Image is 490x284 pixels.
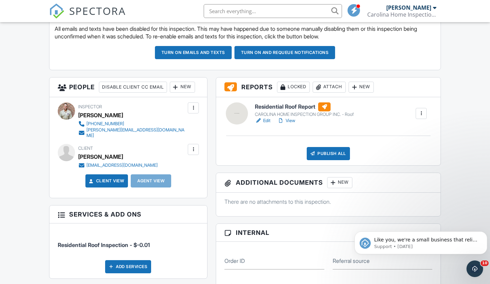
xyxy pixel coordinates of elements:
[155,46,232,59] button: Turn on emails and texts
[481,260,489,266] span: 10
[216,77,441,97] h3: Reports
[49,9,126,24] a: SPECTORA
[86,163,158,168] div: [EMAIL_ADDRESS][DOMAIN_NAME]
[78,120,186,127] a: [PHONE_NUMBER]
[86,127,186,138] div: [PERSON_NAME][EMAIL_ADDRESS][DOMAIN_NAME]
[170,82,195,93] div: New
[58,241,150,248] span: Residential Roof Inspection - $-0.01
[216,224,441,242] h3: Internal
[49,205,207,223] h3: Services & Add ons
[313,82,346,93] div: Attach
[466,260,483,277] iframe: Intercom live chat
[352,217,490,265] iframe: Intercom notifications message
[88,177,124,184] a: Client View
[78,110,123,120] div: [PERSON_NAME]
[49,3,64,19] img: The Best Home Inspection Software - Spectora
[349,82,374,93] div: New
[234,46,335,59] button: Turn on and Requeue Notifications
[307,147,350,160] div: Publish All
[49,77,207,97] h3: People
[255,112,354,117] div: CAROLINA HOME INSPECTION GROUP INC. - Roof
[99,82,167,93] div: Disable Client CC Email
[255,117,270,124] a: Edit
[255,102,354,111] h6: Residential Roof Report
[58,229,199,254] li: Service: Residential Roof Inspection
[224,257,245,265] label: Order ID
[204,4,342,18] input: Search everything...
[277,82,310,93] div: Locked
[78,162,158,169] a: [EMAIL_ADDRESS][DOMAIN_NAME]
[224,198,432,205] p: There are no attachments to this inspection.
[327,177,352,188] div: New
[78,152,123,162] div: [PERSON_NAME]
[78,146,93,151] span: Client
[105,260,151,273] div: Add Services
[333,257,370,265] label: Referral source
[69,3,126,18] span: SPECTORA
[367,11,436,18] div: Carolina Home Inspection Group
[277,117,295,124] a: View
[22,20,126,53] span: Like you, we're a small business that relies on reviews to grow. If you have a few minutes, we'd ...
[255,102,354,118] a: Residential Roof Report CAROLINA HOME INSPECTION GROUP INC. - Roof
[386,4,431,11] div: [PERSON_NAME]
[55,25,436,40] p: All emails and texts have been disabled for this inspection. This may have happened due to someon...
[78,104,102,109] span: Inspector
[216,173,441,193] h3: Additional Documents
[86,121,124,127] div: [PHONE_NUMBER]
[22,27,127,33] p: Message from Support, sent 2d ago
[78,127,186,138] a: [PERSON_NAME][EMAIL_ADDRESS][DOMAIN_NAME]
